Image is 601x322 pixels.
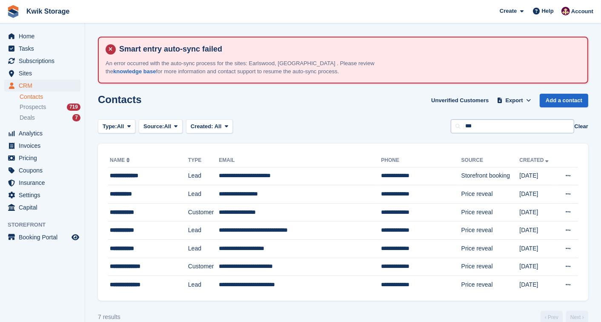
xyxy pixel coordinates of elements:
span: Source: [143,122,164,131]
span: Export [506,96,523,105]
span: Settings [19,189,70,201]
div: 719 [67,103,80,111]
td: [DATE] [520,185,557,204]
a: Prospects 719 [20,103,80,112]
img: ellie tragonette [561,7,570,15]
a: Add a contact [540,94,588,108]
span: Booking Portal [19,231,70,243]
div: 7 [72,114,80,121]
td: [DATE] [520,221,557,240]
button: Clear [574,122,588,131]
td: [DATE] [520,167,557,185]
button: Export [495,94,533,108]
span: Account [571,7,593,16]
h4: Smart entry auto-sync failed [116,44,581,54]
td: [DATE] [520,240,557,258]
span: Sites [19,67,70,79]
td: Lead [188,221,219,240]
button: Source: All [139,119,183,133]
td: Lead [188,167,219,185]
a: menu [4,55,80,67]
a: Deals 7 [20,113,80,122]
td: Price reveal [461,185,520,204]
span: Deals [20,114,35,122]
span: Home [19,30,70,42]
a: menu [4,177,80,189]
a: Created [520,157,551,163]
span: Capital [19,201,70,213]
a: menu [4,140,80,152]
td: Lead [188,240,219,258]
span: Coupons [19,164,70,176]
td: Lead [188,185,219,204]
span: All [117,122,124,131]
td: Price reveal [461,240,520,258]
a: menu [4,189,80,201]
button: Type: All [98,119,135,133]
img: stora-icon-8386f47178a22dfd0bd8f6a31ec36ba5ce8667c1dd55bd0f319d3a0aa187defe.svg [7,5,20,18]
td: Customer [188,258,219,276]
span: Type: [103,122,117,131]
td: Customer [188,203,219,221]
a: menu [4,201,80,213]
a: menu [4,80,80,92]
td: Storefront booking [461,167,520,185]
th: Email [219,154,381,167]
td: Price reveal [461,258,520,276]
span: Prospects [20,103,46,111]
span: Help [542,7,554,15]
a: Unverified Customers [428,94,492,108]
th: Phone [381,154,461,167]
a: menu [4,43,80,55]
a: menu [4,152,80,164]
span: Storefront [8,221,85,229]
span: CRM [19,80,70,92]
span: Analytics [19,127,70,139]
span: Invoices [19,140,70,152]
th: Source [461,154,520,167]
td: Price reveal [461,276,520,294]
a: menu [4,231,80,243]
span: Created: [191,123,213,129]
div: 7 results [98,313,120,322]
a: menu [4,67,80,79]
a: knowledge base [113,68,156,75]
span: Tasks [19,43,70,55]
button: Created: All [186,119,233,133]
p: An error occurred with the auto-sync process for the sites: Earlswood, [GEOGRAPHIC_DATA] . Please... [106,59,404,76]
span: Subscriptions [19,55,70,67]
span: Pricing [19,152,70,164]
a: Name [110,157,132,163]
td: [DATE] [520,258,557,276]
a: menu [4,30,80,42]
td: Price reveal [461,221,520,240]
span: All [164,122,172,131]
td: [DATE] [520,203,557,221]
a: Preview store [70,232,80,242]
a: Kwik Storage [23,4,73,18]
td: [DATE] [520,276,557,294]
td: Lead [188,276,219,294]
span: Create [500,7,517,15]
span: Insurance [19,177,70,189]
a: menu [4,127,80,139]
span: All [215,123,222,129]
a: Contacts [20,93,80,101]
td: Price reveal [461,203,520,221]
h1: Contacts [98,94,142,105]
a: menu [4,164,80,176]
th: Type [188,154,219,167]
